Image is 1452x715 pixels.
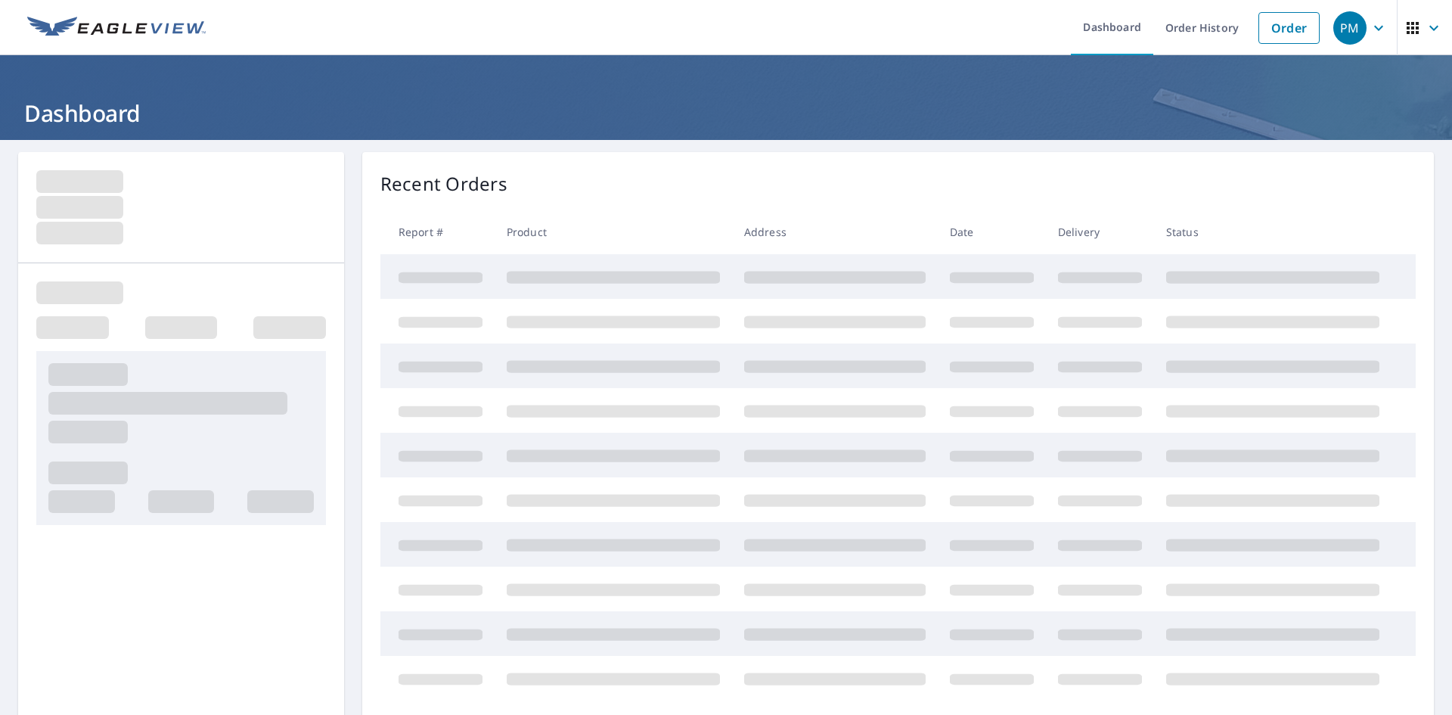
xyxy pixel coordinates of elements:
a: Order [1258,12,1320,44]
p: Recent Orders [380,170,507,197]
img: EV Logo [27,17,206,39]
th: Date [938,210,1046,254]
th: Delivery [1046,210,1154,254]
th: Status [1154,210,1391,254]
div: PM [1333,11,1367,45]
h1: Dashboard [18,98,1434,129]
th: Report # [380,210,495,254]
th: Address [732,210,938,254]
th: Product [495,210,732,254]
